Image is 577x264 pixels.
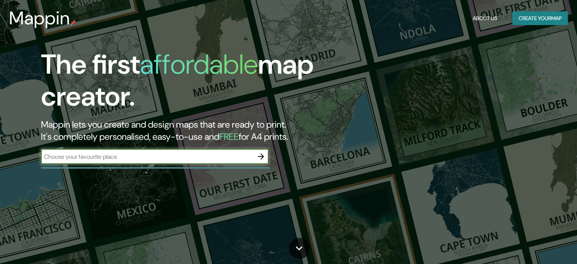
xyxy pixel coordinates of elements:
input: Choose your favourite place [41,152,253,161]
button: About Us [470,11,500,25]
h2: Mappin lets you create and design maps that are ready to print. It's completely personalised, eas... [41,119,330,143]
h1: affordable [140,47,258,82]
button: Create yourmap [513,11,568,25]
h5: FREE [219,131,239,142]
img: mappin-pin [70,20,76,26]
h3: Mappin [9,8,70,29]
h1: The first map creator. [41,49,330,119]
